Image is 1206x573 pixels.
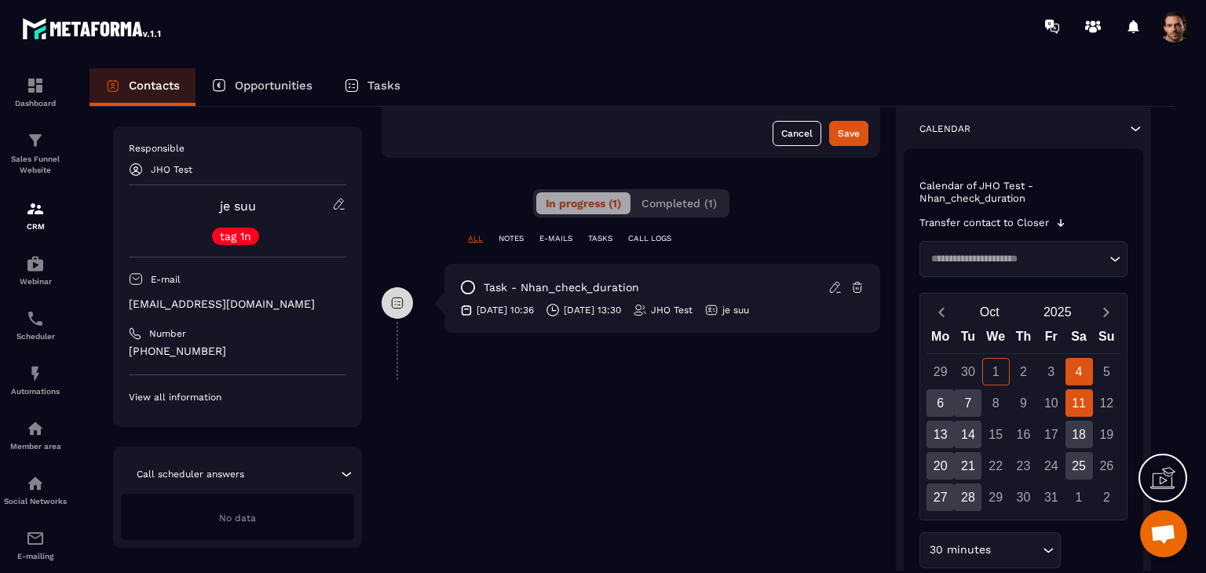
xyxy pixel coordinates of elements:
div: Search for option [919,532,1061,568]
p: ALL [468,233,483,244]
p: [DATE] 13:30 [564,304,621,316]
img: formation [26,131,45,150]
div: 15 [982,421,1010,448]
a: automationsautomationsMember area [4,407,67,462]
div: 17 [1037,421,1065,448]
div: 8 [982,389,1010,417]
p: Transfer contact to Closer [919,217,1049,229]
a: formationformationDashboard [4,64,67,119]
div: Save [838,126,860,141]
div: 2 [1010,358,1037,385]
span: Completed (1) [641,197,717,210]
p: E-mailing [4,552,67,560]
div: 21 [954,452,981,480]
div: 25 [1065,452,1093,480]
span: In progress (1) [546,197,621,210]
p: Calendar of JHO Test - Nhan_check_duration [919,180,1127,205]
img: logo [22,14,163,42]
div: 1 [982,358,1010,385]
div: 2 [1093,484,1120,511]
p: Social Networks [4,497,67,505]
p: JHO Test [651,304,693,316]
div: 24 [1037,452,1065,480]
div: Calendar wrapper [926,326,1120,511]
div: 29 [982,484,1010,511]
img: automations [26,254,45,273]
p: Webinar [4,277,67,286]
p: tag 1n [220,231,251,242]
div: Search for option [919,241,1127,277]
p: [EMAIL_ADDRESS][DOMAIN_NAME] [129,297,346,312]
p: Sales Funnel Website [4,154,67,176]
div: 6 [926,389,954,417]
div: 5 [1093,358,1120,385]
button: Open months overlay [956,298,1024,326]
a: automationsautomationsWebinar [4,243,67,297]
div: Sa [1065,326,1092,353]
p: Automations [4,387,67,396]
p: E-MAILS [539,233,572,244]
img: automations [26,419,45,438]
p: NOTES [499,233,524,244]
div: 26 [1093,452,1120,480]
img: social-network [26,474,45,493]
span: 30 minutes [926,542,994,559]
div: 3 [1037,358,1065,385]
span: No data [219,513,256,524]
img: formation [26,199,45,218]
div: 10 [1037,389,1065,417]
p: Scheduler [4,332,67,341]
div: Th [1010,326,1037,353]
p: [PHONE_NUMBER] [129,344,346,359]
div: 30 [954,358,981,385]
button: Next month [1091,301,1120,323]
div: 28 [954,484,981,511]
div: 14 [954,421,981,448]
div: 31 [1037,484,1065,511]
button: In progress (1) [536,192,630,214]
div: 27 [926,484,954,511]
p: Tasks [367,78,400,93]
p: Calendar [919,122,970,135]
div: Mở cuộc trò chuyện [1140,510,1187,557]
img: formation [26,76,45,95]
img: email [26,529,45,548]
p: Dashboard [4,99,67,108]
div: 9 [1010,389,1037,417]
input: Search for option [926,251,1105,267]
div: Fr [1037,326,1065,353]
input: Search for option [994,542,1039,559]
p: Member area [4,442,67,451]
div: 18 [1065,421,1093,448]
button: Completed (1) [632,192,726,214]
p: Number [149,327,186,340]
p: je suu [722,304,749,316]
p: CRM [4,222,67,231]
div: 22 [982,452,1010,480]
a: Opportunities [196,68,328,106]
p: Opportunities [235,78,312,93]
button: Cancel [773,121,821,146]
div: 4 [1065,358,1093,385]
button: Open years overlay [1024,298,1092,326]
div: 1 [1065,484,1093,511]
p: Responsible [129,142,346,155]
a: Contacts [90,68,196,106]
div: Calendar days [926,358,1120,511]
div: 11 [1065,389,1093,417]
button: Previous month [926,301,956,323]
div: Tu [954,326,981,353]
div: 19 [1093,421,1120,448]
div: 12 [1093,389,1120,417]
p: [DATE] 10:36 [477,304,534,316]
a: je suu [220,199,256,214]
p: CALL LOGS [628,233,671,244]
img: scheduler [26,309,45,328]
div: 30 [1010,484,1037,511]
a: social-networksocial-networkSocial Networks [4,462,67,517]
p: View all information [129,391,346,403]
a: formationformationCRM [4,188,67,243]
div: Su [1093,326,1120,353]
a: Tasks [328,68,416,106]
a: emailemailE-mailing [4,517,67,572]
